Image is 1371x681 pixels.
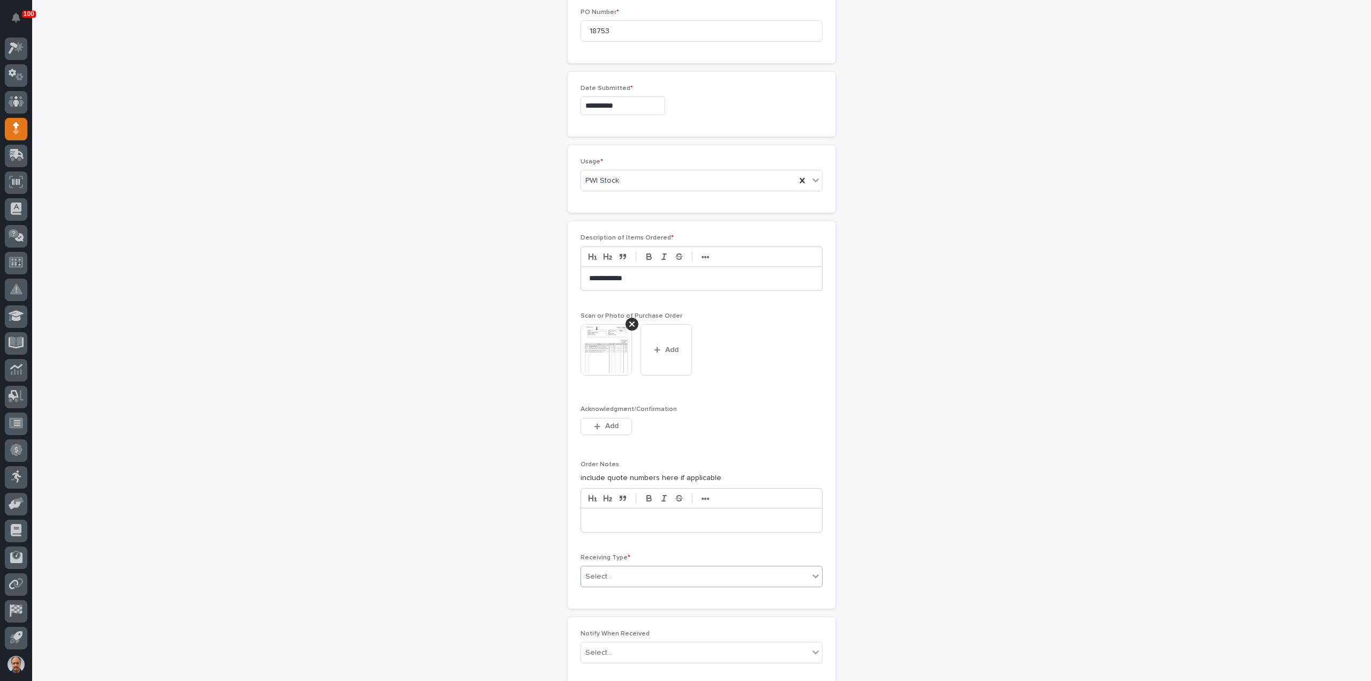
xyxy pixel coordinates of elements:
span: Add [665,345,679,355]
div: Notifications100 [13,13,27,30]
strong: ••• [702,253,710,261]
span: PO Number [581,9,619,16]
span: Receiving Type [581,555,630,561]
span: Description of Items Ordered [581,235,674,241]
strong: ••• [702,495,710,503]
button: Notifications [5,6,27,29]
button: Add [581,418,632,435]
span: Usage [581,159,603,165]
span: Scan or Photo of Purchase Order [581,313,682,319]
span: PWI Stock [585,175,619,186]
button: ••• [698,250,713,263]
button: users-avatar [5,653,27,676]
button: ••• [698,492,713,505]
span: Order Notes [581,461,619,468]
button: Add [641,324,692,376]
div: Select... [585,571,612,582]
span: Date Submitted [581,85,633,92]
p: 100 [24,10,34,18]
span: Notify When Received [581,631,650,637]
p: include quote numbers here if applicable [581,473,823,484]
span: Acknowledgment/Confirmation [581,406,677,413]
span: Add [605,421,619,431]
div: Select... [585,647,612,658]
